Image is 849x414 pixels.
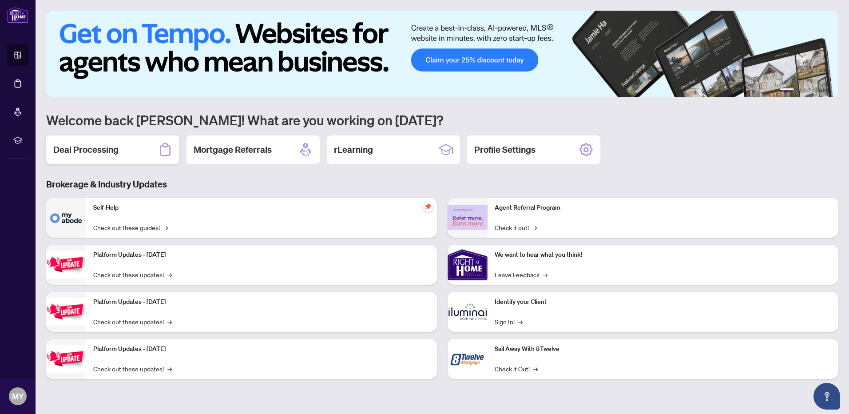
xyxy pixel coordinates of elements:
[93,270,172,279] a: Check out these updates!→
[46,198,86,238] img: Self-Help
[163,223,168,232] span: →
[518,317,523,326] span: →
[46,345,86,373] img: Platform Updates - June 23, 2025
[474,143,536,156] h2: Profile Settings
[495,270,547,279] a: Leave Feedback→
[46,11,838,97] img: Slide 0
[495,203,831,213] p: Agent Referral Program
[780,88,794,92] button: 1
[805,88,808,92] button: 3
[495,344,831,354] p: Sail Away With 8Twelve
[93,344,430,354] p: Platform Updates - [DATE]
[826,88,829,92] button: 6
[495,250,831,260] p: We want to hear what you think!
[167,364,172,374] span: →
[93,297,430,307] p: Platform Updates - [DATE]
[334,143,373,156] h2: rLearning
[7,7,28,23] img: logo
[93,317,172,326] a: Check out these updates!→
[532,223,537,232] span: →
[813,383,840,410] button: Open asap
[495,364,538,374] a: Check it Out!→
[167,270,172,279] span: →
[46,251,86,279] img: Platform Updates - July 21, 2025
[93,223,168,232] a: Check out these guides!→
[495,223,537,232] a: Check it out!→
[448,245,488,285] img: We want to hear what you think!
[423,201,433,212] span: pushpin
[194,143,272,156] h2: Mortgage Referrals
[819,88,822,92] button: 5
[93,364,172,374] a: Check out these updates!→
[46,111,838,128] h1: Welcome back [PERSON_NAME]! What are you working on [DATE]?
[12,390,24,402] span: MY
[797,88,801,92] button: 2
[448,339,488,379] img: Sail Away With 8Twelve
[543,270,547,279] span: →
[53,143,119,156] h2: Deal Processing
[93,203,430,213] p: Self-Help
[167,317,172,326] span: →
[448,292,488,332] img: Identify your Client
[46,298,86,326] img: Platform Updates - July 8, 2025
[533,364,538,374] span: →
[495,297,831,307] p: Identify your Client
[46,178,838,191] h3: Brokerage & Industry Updates
[448,205,488,230] img: Agent Referral Program
[93,250,430,260] p: Platform Updates - [DATE]
[812,88,815,92] button: 4
[495,317,523,326] a: Sign In!→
